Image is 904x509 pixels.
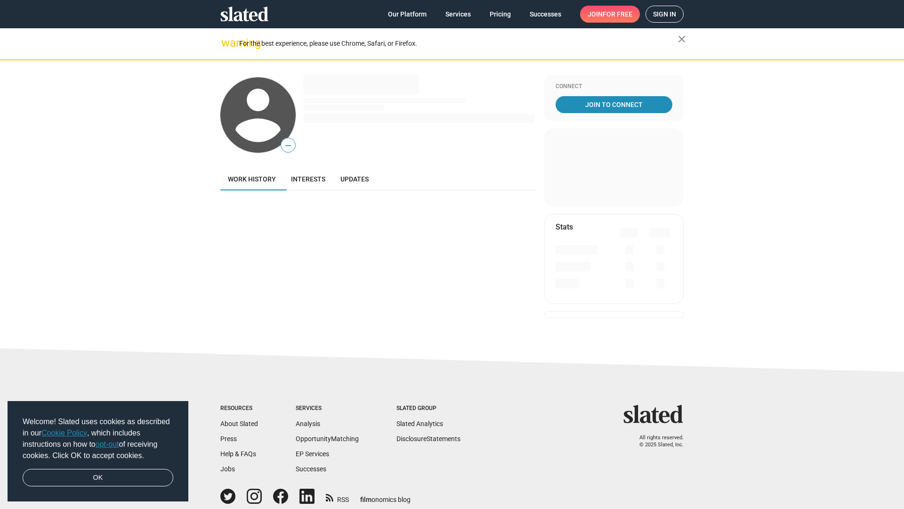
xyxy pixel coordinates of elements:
[220,420,258,427] a: About Slated
[653,6,676,22] span: Sign in
[220,450,256,458] a: Help & FAQs
[676,33,687,45] mat-icon: close
[41,429,87,437] a: Cookie Policy
[445,6,471,23] span: Services
[396,435,460,443] a: DisclosureStatements
[296,420,320,427] a: Analysis
[556,222,573,232] mat-card-title: Stats
[557,96,670,113] span: Join To Connect
[296,435,359,443] a: OpportunityMatching
[588,6,632,23] span: Join
[380,6,434,23] a: Our Platform
[482,6,518,23] a: Pricing
[220,465,235,473] a: Jobs
[8,401,188,502] div: cookieconsent
[220,435,237,443] a: Press
[281,140,295,152] span: —
[603,6,632,23] span: for free
[556,83,672,90] div: Connect
[646,6,684,23] a: Sign in
[291,175,325,183] span: Interests
[228,175,276,183] span: Work history
[340,175,369,183] span: Updates
[333,168,376,190] a: Updates
[23,416,173,461] span: Welcome! Slated uses cookies as described in our , which includes instructions on how to of recei...
[23,469,173,487] a: dismiss cookie message
[556,96,672,113] a: Join To Connect
[239,37,678,50] div: For the best experience, please use Chrome, Safari, or Firefox.
[296,450,329,458] a: EP Services
[388,6,427,23] span: Our Platform
[296,465,326,473] a: Successes
[630,435,684,448] p: All rights reserved. © 2025 Slated, Inc.
[326,490,349,504] a: RSS
[283,168,333,190] a: Interests
[396,405,460,412] div: Slated Group
[360,496,371,503] span: film
[296,405,359,412] div: Services
[490,6,511,23] span: Pricing
[396,420,443,427] a: Slated Analytics
[530,6,561,23] span: Successes
[96,440,119,448] a: opt-out
[220,405,258,412] div: Resources
[360,488,411,504] a: filmonomics blog
[438,6,478,23] a: Services
[522,6,569,23] a: Successes
[221,37,233,49] mat-icon: warning
[580,6,640,23] a: Joinfor free
[220,168,283,190] a: Work history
